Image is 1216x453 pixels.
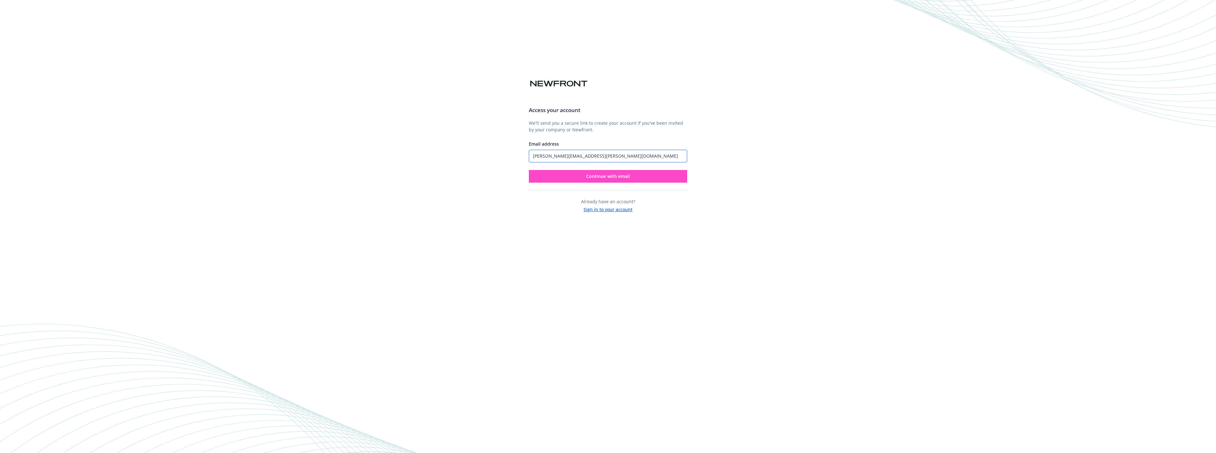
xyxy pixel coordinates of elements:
[529,141,559,147] span: Email address
[529,78,589,89] img: Newfront logo
[586,173,630,179] span: Continue with email
[581,198,635,204] span: Already have an account?
[529,150,687,162] input: Enter your email
[584,205,632,213] button: Sign in to your account
[529,120,687,133] p: We'll send you a secure link to create your account if you've been invited by your company or New...
[529,106,687,114] h3: Access your account
[529,170,687,183] button: Continue with email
